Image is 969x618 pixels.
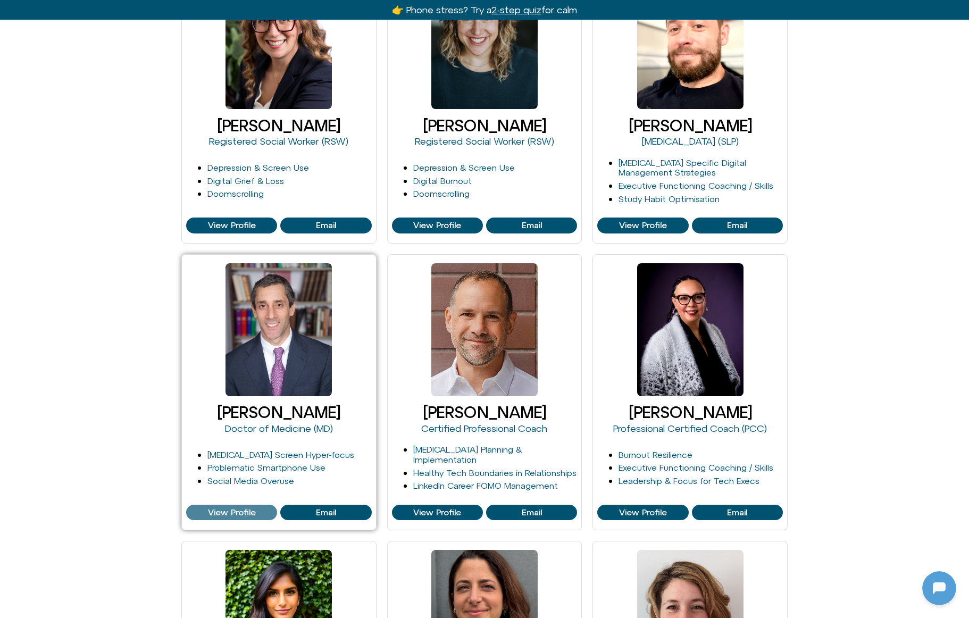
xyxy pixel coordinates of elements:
[217,403,340,421] a: [PERSON_NAME]
[423,116,546,135] a: [PERSON_NAME]
[207,189,264,198] a: Doomscrolling
[619,221,667,230] span: View Profile
[692,505,783,521] a: View Profile of Faelyne Templer
[280,218,371,233] a: View Profile of Blair Wexler-Singer
[619,158,746,178] a: [MEDICAL_DATA] Specific Digital Management Strategies
[280,505,371,521] a: View Profile of David Goldenberg
[613,423,767,434] a: Professional Certified Coach (PCC)
[413,508,461,517] span: View Profile
[30,299,190,338] p: Looks like you’ve stepped away. No rush—just message me when you’re ready!
[316,508,336,517] span: Email
[413,468,577,478] a: Healthy Tech Boundaries in Relationships
[207,163,309,172] a: Depression & Screen Use
[30,187,190,212] p: Hey there, I’m Offline — your digital balance coach. Ready to dive in?
[413,221,461,230] span: View Profile
[207,476,294,486] a: Social Media Overuse
[85,46,128,88] img: N5FCcHC.png
[619,476,759,486] a: Leadership & Focus for Tech Execs
[207,450,354,460] a: [MEDICAL_DATA] Screen Hyper-focus
[413,176,472,186] a: Digital Burnout
[486,218,577,233] a: View Profile of Cleo Haber
[3,327,18,342] img: N5FCcHC.png
[93,160,121,173] p: [DATE]
[619,508,667,517] span: View Profile
[207,176,284,186] a: Digital Grief & Loss
[30,230,190,281] p: Drop your email here. If we’ve connected before, I’ll continue from where we paused. If not, we’l...
[186,505,277,521] a: View Profile of David Goldenberg
[415,136,554,147] a: Registered Social Worker (RSW)
[392,218,483,233] a: View Profile of Cleo Haber
[619,194,720,204] a: Study Habit Optimisation
[423,403,546,421] a: [PERSON_NAME]
[186,218,277,233] a: View Profile of Blair Wexler-Singer
[10,5,27,22] img: N5FCcHC.png
[66,99,147,114] h1: [DOMAIN_NAME]
[208,508,256,517] span: View Profile
[3,271,18,286] img: N5FCcHC.png
[619,181,773,190] a: Executive Functioning Coaching / Skills
[225,423,333,434] a: Doctor of Medicine (MD)
[597,505,688,521] a: View Profile of Faelyne Templer
[727,221,747,230] span: Email
[629,116,752,135] a: [PERSON_NAME]
[3,202,18,216] img: N5FCcHC.png
[3,3,210,25] button: Expand Header Button
[413,163,515,172] a: Depression & Screen Use
[491,4,541,15] u: 2-step quiz
[413,445,522,464] a: [MEDICAL_DATA] Planning & Implementation
[168,5,186,23] svg: Restart Conversation Button
[217,116,340,135] a: [PERSON_NAME]
[619,463,773,472] a: Executive Functioning Coaching / Skills
[316,221,336,230] span: Email
[18,343,182,353] textarea: Message Input
[207,463,325,472] a: Problematic Smartphone Use
[31,7,163,21] h2: [DOMAIN_NAME]
[522,221,542,230] span: Email
[413,189,470,198] a: Doomscrolling
[186,5,204,23] svg: Close Chatbot Button
[208,221,256,230] span: View Profile
[522,508,542,517] span: Email
[392,4,577,15] a: 👉 Phone stress? Try a2-step quizfor calm
[486,505,577,521] a: View Profile of Eli Singer
[642,136,739,147] a: [MEDICAL_DATA] (SLP)
[692,218,783,233] a: View Profile of Craig Selinger
[392,505,483,521] a: View Profile of Eli Singer
[619,450,692,460] a: Burnout Resilience
[597,218,688,233] a: View Profile of Craig Selinger
[413,481,558,490] a: LinkedIn Career FOMO Management
[421,423,547,434] a: Certified Professional Coach
[209,136,348,147] a: Registered Social Worker (RSW)
[922,571,956,605] iframe: Botpress
[727,508,747,517] span: Email
[629,403,752,421] a: [PERSON_NAME]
